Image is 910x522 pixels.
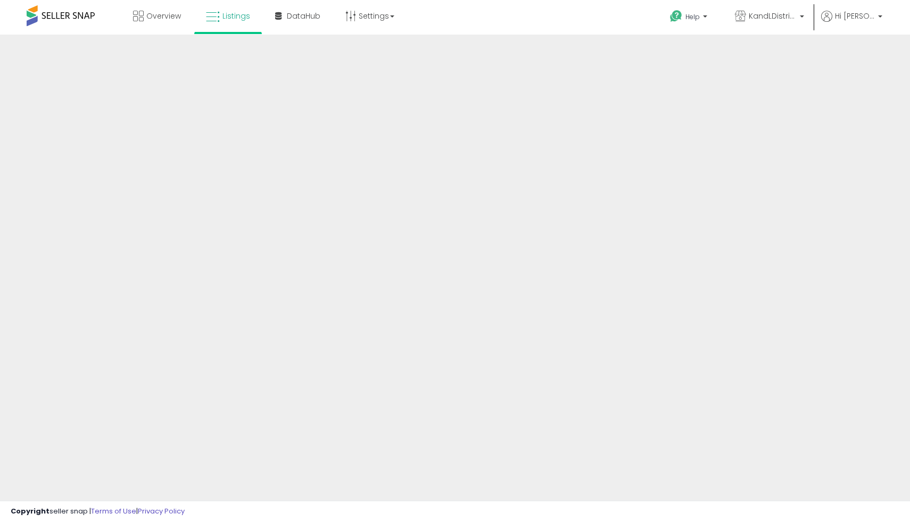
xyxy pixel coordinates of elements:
span: Help [685,12,700,21]
a: Help [661,2,718,35]
a: Hi [PERSON_NAME] [821,11,882,35]
span: Overview [146,11,181,21]
i: Get Help [669,10,683,23]
span: Listings [222,11,250,21]
span: KandLDistribution LLC [749,11,797,21]
span: DataHub [287,11,320,21]
span: Hi [PERSON_NAME] [835,11,875,21]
